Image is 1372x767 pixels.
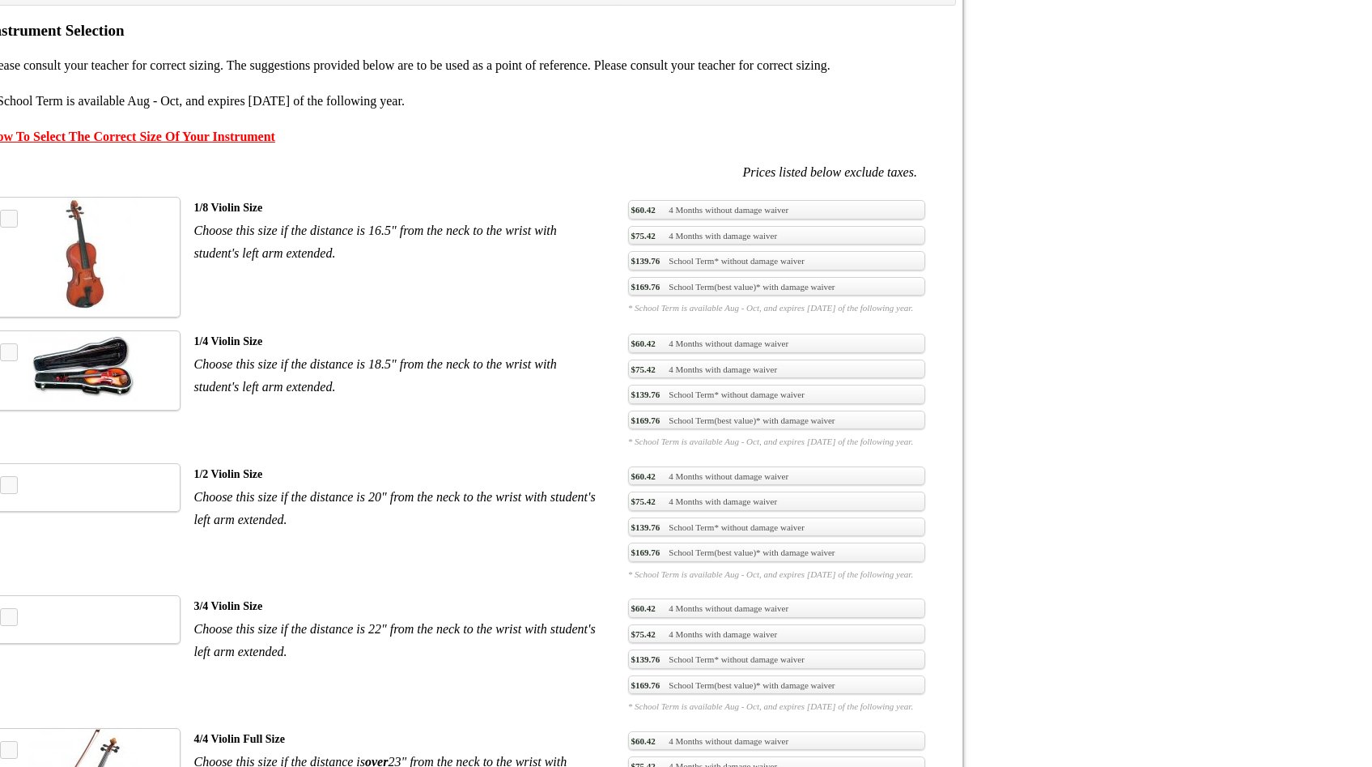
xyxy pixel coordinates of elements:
[742,165,916,179] em: Prices listed below exclude taxes.
[193,197,604,219] div: 1/8 Violin Size
[628,492,925,511] a: $75.424 Months with damage waiver
[628,200,925,219] a: $60.424 Months without damage waiver
[628,226,925,245] a: $75.424 Months with damage waiver
[628,731,925,751] a: $60.424 Months without damage waiver
[628,435,925,448] em: * School Term is available Aug - Oct, and expires [DATE] of the following year.
[628,518,925,537] a: $139.76School Term* without damage waiver
[628,543,925,562] a: $169.76School Term(best value)* with damage waiver
[193,463,604,486] div: 1/2 Violin Size
[193,490,595,526] em: Choose this size if the distance is 20" from the neck to the wrist with student's left arm extended.
[628,385,925,404] a: $139.76School Term* without damage waiver
[28,198,140,309] img: th_1fc34dab4bdaff02a3697e89cb8f30dd_1344874739Violin1_10size.jpg
[628,599,925,618] a: $60.424 Months without damage waiver
[193,595,604,618] div: 3/4 Violin Size
[628,360,925,379] a: $75.424 Months with damage waiver
[631,521,661,534] span: $139.76
[628,251,925,271] a: $139.76School Term* without damage waiver
[631,414,661,427] span: $169.76
[193,330,604,353] div: 1/4 Violin Size
[631,495,656,508] span: $75.42
[631,337,656,350] span: $60.42
[28,331,140,403] img: th_1fc34dab4bdaff02a3697e89cb8f30dd_1338903562Violin.JPG
[631,254,661,267] span: $139.76
[631,388,661,401] span: $139.76
[628,675,925,695] a: $169.76School Term(best value)* with damage waiver
[631,735,656,748] span: $60.42
[628,301,925,314] em: * School Term is available Aug - Oct, and expires [DATE] of the following year.
[193,224,556,260] em: Choose this size if the distance is 16.5" from the neck to the wrist with student's left arm exte...
[628,467,925,486] a: $60.424 Months without damage waiver
[631,679,661,692] span: $169.76
[631,280,661,293] span: $169.76
[628,411,925,430] a: $169.76School Term(best value)* with damage waiver
[628,277,925,296] a: $169.76School Term(best value)* with damage waiver
[193,622,595,658] em: Choose this size if the distance is 22" from the neck to the wrist with student's left arm extended.
[631,653,661,666] span: $139.76
[631,602,656,615] span: $60.42
[631,363,656,376] span: $75.42
[631,628,656,641] span: $75.42
[628,624,925,644] a: $75.424 Months with damage waiver
[628,650,925,669] a: $139.76School Term* without damage waiver
[631,470,656,483] span: $60.42
[631,546,661,559] span: $169.76
[193,357,556,394] em: Choose this size if the distance is 18.5" from the neck to the wrist with student's left arm exte...
[631,203,656,216] span: $60.42
[628,334,925,353] a: $60.424 Months without damage waiver
[631,229,656,242] span: $75.42
[193,728,604,751] div: 4/4 Violin Full Size
[628,568,925,581] em: * School Term is available Aug - Oct, and expires [DATE] of the following year.
[628,700,925,713] em: * School Term is available Aug - Oct, and expires [DATE] of the following year.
